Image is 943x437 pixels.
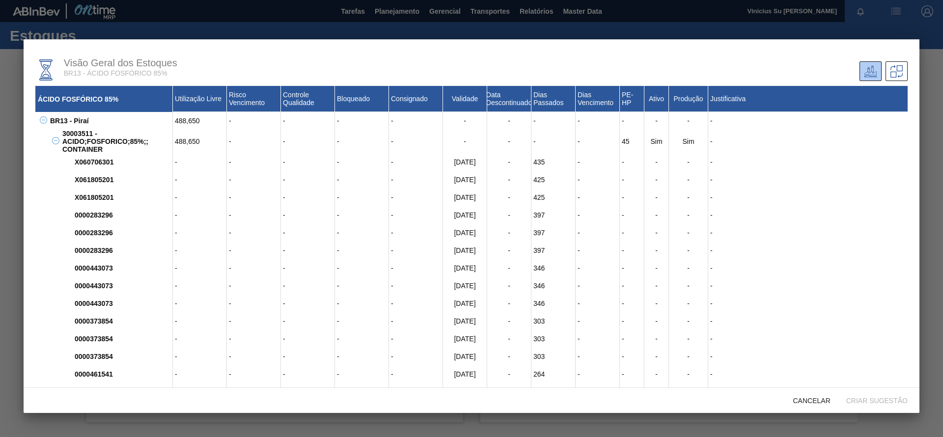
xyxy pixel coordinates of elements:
[708,153,908,171] div: -
[443,112,487,130] div: -
[227,224,281,242] div: -
[531,86,576,112] div: Dias Passados
[335,259,389,277] div: -
[389,383,443,401] div: -
[281,189,335,206] div: -
[669,295,708,312] div: -
[389,259,443,277] div: -
[335,242,389,259] div: -
[669,312,708,330] div: -
[72,153,173,171] div: X060706301
[644,295,669,312] div: -
[389,242,443,259] div: -
[576,130,620,153] div: -
[227,348,281,365] div: -
[227,295,281,312] div: -
[620,242,644,259] div: -
[443,295,487,312] div: [DATE]
[389,86,443,112] div: Consignado
[281,348,335,365] div: -
[644,383,669,401] div: -
[531,130,576,153] div: -
[443,312,487,330] div: [DATE]
[576,189,620,206] div: -
[576,365,620,383] div: -
[281,206,335,224] div: -
[281,295,335,312] div: -
[669,242,708,259] div: -
[644,130,669,153] div: Sim
[708,277,908,295] div: -
[173,295,227,312] div: -
[281,383,335,401] div: -
[335,86,389,112] div: Bloqueado
[531,383,576,401] div: 264
[227,365,281,383] div: -
[620,383,644,401] div: -
[644,86,669,112] div: Ativo
[644,206,669,224] div: -
[72,189,173,206] div: X061805201
[644,259,669,277] div: -
[487,242,531,259] div: -
[708,312,908,330] div: -
[72,330,173,348] div: 0000373854
[64,69,167,77] span: BR13 - ÁCIDO FOSFÓRICO 85%
[531,277,576,295] div: 346
[531,112,576,130] div: -
[669,383,708,401] div: -
[173,330,227,348] div: -
[389,312,443,330] div: -
[389,224,443,242] div: -
[72,348,173,365] div: 0000373854
[443,330,487,348] div: [DATE]
[281,86,335,112] div: Controle Qualidade
[669,153,708,171] div: -
[227,330,281,348] div: -
[620,277,644,295] div: -
[531,330,576,348] div: 303
[487,312,531,330] div: -
[335,206,389,224] div: -
[173,189,227,206] div: -
[531,295,576,312] div: 346
[708,365,908,383] div: -
[620,189,644,206] div: -
[389,130,443,153] div: -
[281,259,335,277] div: -
[72,312,173,330] div: 0000373854
[886,61,908,81] div: Sugestões de Trasferência
[576,242,620,259] div: -
[281,242,335,259] div: -
[443,130,487,153] div: -
[389,365,443,383] div: -
[72,206,173,224] div: 0000283296
[644,277,669,295] div: -
[335,365,389,383] div: -
[531,259,576,277] div: 346
[644,153,669,171] div: -
[227,86,281,112] div: Risco Vencimento
[487,365,531,383] div: -
[443,206,487,224] div: [DATE]
[335,153,389,171] div: -
[576,206,620,224] div: -
[443,189,487,206] div: [DATE]
[708,130,908,153] div: -
[620,171,644,189] div: -
[531,242,576,259] div: 397
[281,365,335,383] div: -
[173,312,227,330] div: -
[669,365,708,383] div: -
[487,153,531,171] div: -
[708,383,908,401] div: -
[281,171,335,189] div: -
[227,383,281,401] div: -
[487,259,531,277] div: -
[281,130,335,153] div: -
[708,295,908,312] div: -
[173,277,227,295] div: -
[620,206,644,224] div: -
[644,330,669,348] div: -
[708,259,908,277] div: -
